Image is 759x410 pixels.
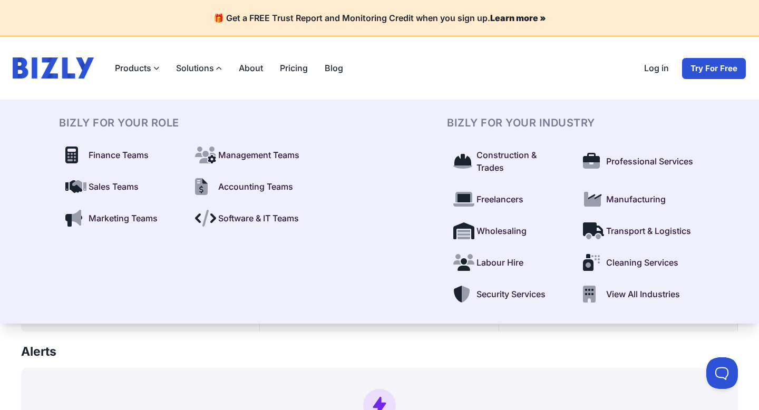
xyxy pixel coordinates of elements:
[606,256,678,269] span: Cleaning Services
[189,142,312,168] a: Management Teams
[59,174,182,199] a: Sales Teams
[230,57,271,79] a: About
[447,116,700,130] h3: BIZLY For Your Industry
[476,256,523,269] span: Labour Hire
[476,224,527,237] span: Wholesaling
[447,250,570,275] a: Labour Hire
[189,174,312,199] a: Accounting Teams
[59,206,182,231] a: Marketing Teams
[682,57,746,80] a: Try For Free
[476,288,546,300] span: Security Services
[271,57,316,79] a: Pricing
[636,57,677,80] a: Log in
[447,218,570,243] a: Wholesaling
[476,193,523,206] span: Freelancers
[606,193,666,206] span: Manufacturing
[447,142,570,180] a: Construction & Trades
[606,155,693,168] span: Professional Services
[59,142,182,168] a: Finance Teams
[89,212,158,224] span: Marketing Teams
[89,149,149,161] span: Finance Teams
[316,57,352,79] a: Blog
[218,212,299,224] span: Software & IT Teams
[89,180,139,193] span: Sales Teams
[706,357,738,389] iframe: Toggle Customer Support
[189,206,312,231] a: Software & IT Teams
[21,344,56,359] h3: Alerts
[606,224,691,237] span: Transport & Logistics
[106,57,168,79] label: Products
[577,142,700,180] a: Professional Services
[577,187,700,212] a: Manufacturing
[168,57,230,79] label: Solutions
[218,180,293,193] span: Accounting Teams
[577,250,700,275] a: Cleaning Services
[577,218,700,243] a: Transport & Logistics
[13,13,746,23] h4: 🎁 Get a FREE Trust Report and Monitoring Credit when you sign up.
[447,187,570,212] a: Freelancers
[490,13,546,23] a: Learn more »
[447,281,570,307] a: Security Services
[13,57,94,79] img: bizly_logo.svg
[577,281,700,307] a: View All Industries
[606,288,680,300] span: View All Industries
[476,149,564,174] span: Construction & Trades
[59,116,312,130] h3: BIZLY For Your Role
[218,149,299,161] span: Management Teams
